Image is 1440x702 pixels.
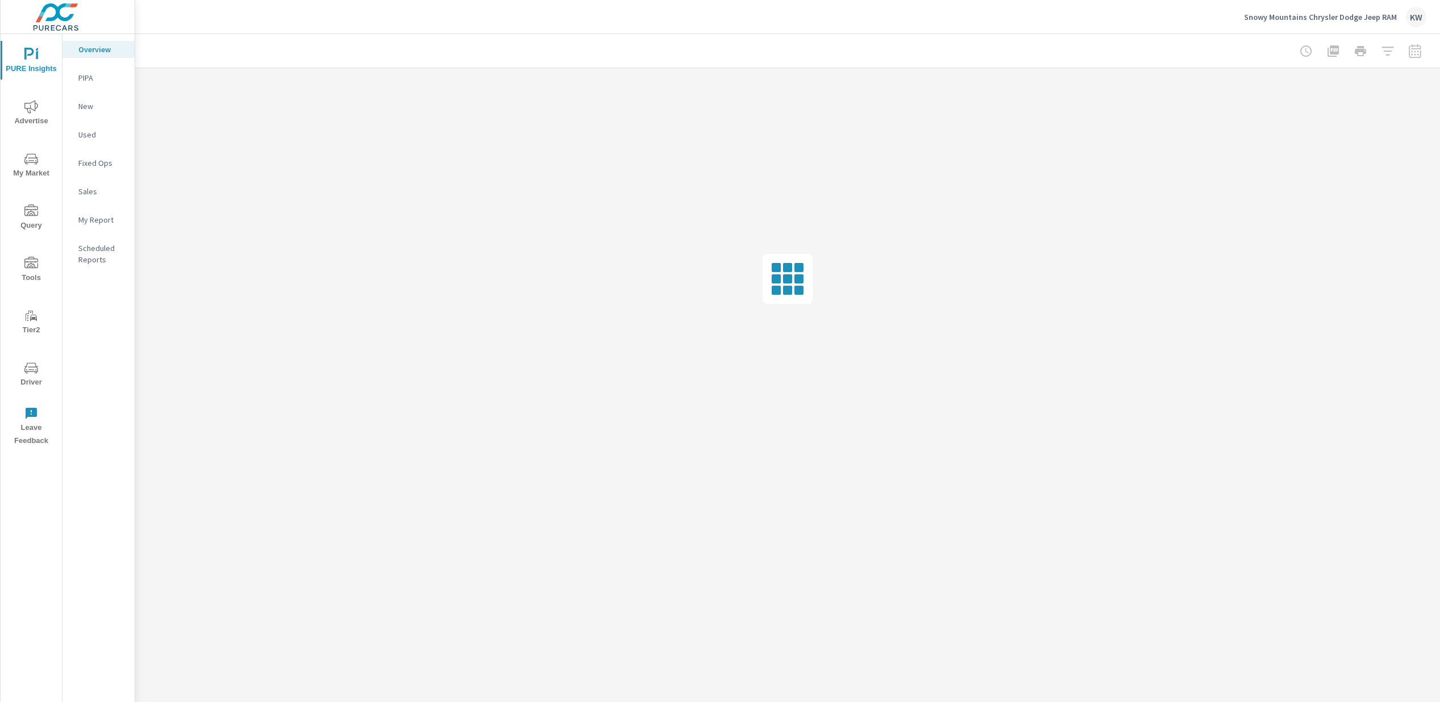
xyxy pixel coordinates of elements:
[78,44,125,55] p: Overview
[78,186,125,197] p: Sales
[62,183,135,200] div: Sales
[4,309,58,337] span: Tier2
[4,257,58,285] span: Tools
[62,69,135,86] div: PIPA
[78,72,125,83] p: PIPA
[62,41,135,58] div: Overview
[62,126,135,143] div: Used
[4,100,58,128] span: Advertise
[62,240,135,268] div: Scheduled Reports
[78,214,125,225] p: My Report
[78,243,125,265] p: Scheduled Reports
[1406,7,1426,27] div: KW
[1,34,62,452] div: nav menu
[1244,12,1397,22] p: Snowy Mountains Chrysler Dodge Jeep RAM
[4,407,58,448] span: Leave Feedback
[4,361,58,389] span: Driver
[78,157,125,169] p: Fixed Ops
[62,154,135,172] div: Fixed Ops
[4,48,58,76] span: PURE Insights
[78,101,125,112] p: New
[4,204,58,232] span: Query
[78,129,125,140] p: Used
[62,211,135,228] div: My Report
[4,152,58,180] span: My Market
[62,98,135,115] div: New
